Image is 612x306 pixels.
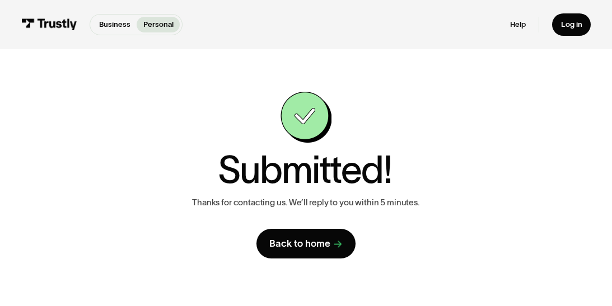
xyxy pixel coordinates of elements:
[143,19,174,30] p: Personal
[218,151,392,189] h1: Submitted!
[92,17,137,32] a: Business
[510,20,526,29] a: Help
[256,229,356,258] a: Back to home
[269,237,330,249] div: Back to home
[137,17,180,32] a: Personal
[21,18,77,30] img: Trustly Logo
[192,197,420,208] p: Thanks for contacting us. We’ll reply to you within 5 minutes.
[99,19,130,30] p: Business
[552,13,591,36] a: Log in
[561,20,582,29] div: Log in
